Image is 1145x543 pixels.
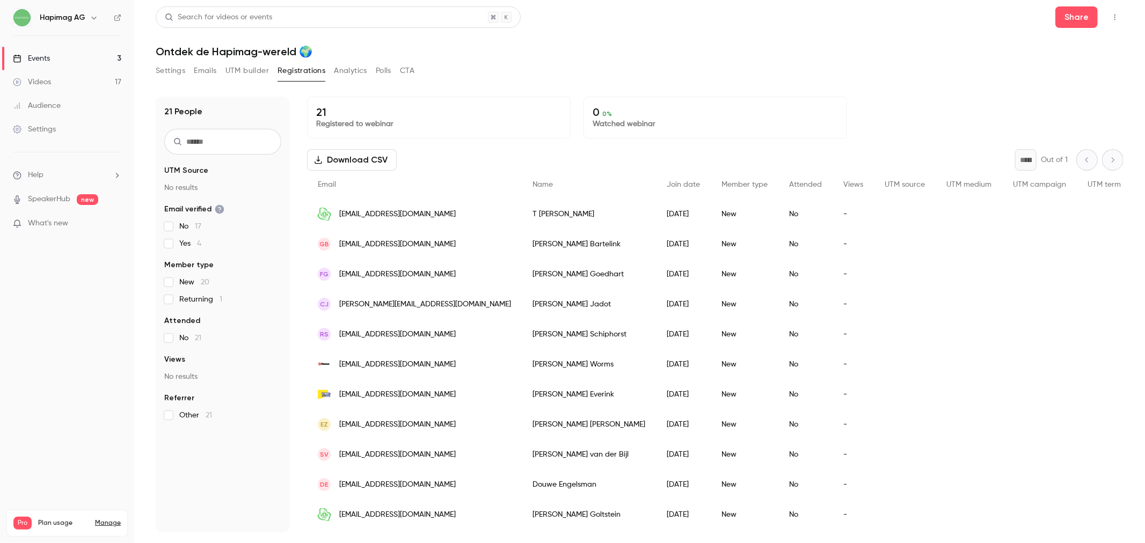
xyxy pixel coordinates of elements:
div: New [711,379,778,409]
div: [PERSON_NAME] Schiphorst [522,319,656,349]
span: Attended [789,181,822,188]
div: No [778,319,833,349]
span: Referrer [164,393,194,403]
div: [PERSON_NAME] [PERSON_NAME] [522,409,656,439]
span: GB [319,239,329,249]
div: Audience [13,100,61,111]
span: 0 % [602,110,612,118]
div: No [778,409,833,439]
div: New [711,319,778,349]
div: [PERSON_NAME] Worms [522,349,656,379]
span: No [179,333,201,343]
span: Other [179,410,212,421]
div: No [778,289,833,319]
span: [EMAIL_ADDRESS][DOMAIN_NAME] [339,329,456,340]
div: New [711,439,778,469]
button: UTM builder [225,62,269,79]
div: [PERSON_NAME] Jadot [522,289,656,319]
button: Emails [194,62,216,79]
button: CTA [400,62,414,79]
div: [PERSON_NAME] Goltstein [522,500,656,530]
div: - [833,349,874,379]
div: [DATE] [656,319,711,349]
span: UTM term [1088,181,1121,188]
h1: Ontdek de Hapimag-wereld 🌍 [156,45,1124,58]
div: [DATE] [656,469,711,500]
div: Videos [13,77,51,87]
div: - [833,199,874,229]
p: No results [164,371,281,382]
img: home.nl [318,358,331,371]
span: [PERSON_NAME][EMAIL_ADDRESS][DOMAIN_NAME] [339,299,511,310]
span: [EMAIL_ADDRESS][DOMAIN_NAME] [339,359,456,370]
span: EZ [320,420,328,429]
button: Polls [376,62,391,79]
p: Watched webinar [593,119,838,129]
div: New [711,199,778,229]
span: [EMAIL_ADDRESS][DOMAIN_NAME] [339,269,456,280]
button: Download CSV [307,149,397,171]
div: New [711,349,778,379]
span: FG [320,269,329,279]
div: - [833,319,874,349]
div: Search for videos or events [165,12,272,23]
span: Views [164,354,185,365]
span: Name [533,181,553,188]
div: New [711,289,778,319]
div: [DATE] [656,229,711,259]
div: - [833,289,874,319]
div: [DATE] [656,349,711,379]
span: [EMAIL_ADDRESS][DOMAIN_NAME] [339,209,456,220]
span: [EMAIL_ADDRESS][DOMAIN_NAME] [339,509,456,520]
span: 21 [195,334,201,342]
p: 21 [316,106,561,119]
div: [PERSON_NAME] van der Bijl [522,439,656,469]
a: SpeakerHub [28,194,70,205]
span: New [179,277,209,288]
span: 17 [195,223,201,230]
button: Share [1055,6,1098,28]
div: [PERSON_NAME] Bartelink [522,229,656,259]
img: vennegoorweerselo.nl [318,388,331,401]
div: No [778,500,833,530]
span: Plan usage [38,519,89,527]
span: UTM medium [946,181,991,188]
span: [EMAIL_ADDRESS][DOMAIN_NAME] [339,389,456,400]
span: Join date [667,181,700,188]
div: [DATE] [656,259,711,289]
li: help-dropdown-opener [13,170,121,181]
div: - [833,259,874,289]
span: UTM source [885,181,925,188]
section: facet-groups [164,165,281,421]
div: New [711,259,778,289]
span: 4 [197,240,201,247]
span: [EMAIL_ADDRESS][DOMAIN_NAME] [339,479,456,490]
span: 21 [206,412,212,419]
p: Out of 1 [1041,155,1068,165]
span: DE [320,480,329,489]
div: [PERSON_NAME] Goedhart [522,259,656,289]
div: No [778,349,833,379]
div: New [711,500,778,530]
div: [DATE] [656,379,711,409]
span: Help [28,170,43,181]
div: [DATE] [656,439,711,469]
span: CJ [320,299,329,309]
h6: Hapimag AG [40,12,85,23]
div: [DATE] [656,409,711,439]
span: Pro [13,517,32,530]
div: - [833,469,874,500]
span: No [179,221,201,232]
div: No [778,439,833,469]
span: Email verified [164,204,224,215]
span: 20 [201,278,209,286]
div: - [833,379,874,409]
div: [DATE] [656,199,711,229]
p: No results [164,182,281,193]
button: Analytics [334,62,367,79]
div: No [778,469,833,500]
div: New [711,409,778,439]
div: No [778,199,833,229]
button: Settings [156,62,185,79]
span: UTM campaign [1013,181,1066,188]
